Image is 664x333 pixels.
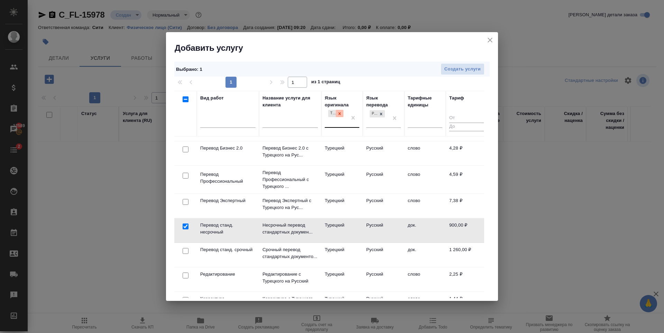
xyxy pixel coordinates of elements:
[404,194,446,218] td: слово
[262,246,318,260] p: Срочный перевод стандартных документо...
[446,168,487,192] td: 4,59 ₽
[262,222,318,236] p: Несрочный перевод стандартных докумен...
[321,218,363,242] td: Турецкий
[200,197,256,204] p: Перевод Экспертный
[321,243,363,267] td: Турецкий
[200,145,256,152] p: Перевод Бизнес 2.0
[404,141,446,165] td: слово
[262,271,318,285] p: Редактирование с Турецкого на Русский
[363,141,404,165] td: Русский
[446,243,487,267] td: 1 260,00 ₽
[321,141,363,165] td: Турецкий
[444,65,481,73] span: Создать услуги
[449,95,464,102] div: Тариф
[200,246,256,253] p: Перевод станд. срочный
[370,110,377,117] div: Русский
[449,123,484,131] input: До
[446,267,487,292] td: 2,25 ₽
[262,145,318,159] p: Перевод Бизнес 2.0 с Турецкого на Рус...
[485,35,495,45] button: close
[363,267,404,292] td: Русский
[200,222,256,236] p: Перевод станд. несрочный
[200,95,224,102] div: Вид работ
[404,218,446,242] td: док.
[363,168,404,192] td: Русский
[363,292,404,316] td: Русский
[321,267,363,292] td: Турецкий
[446,194,487,218] td: 7,38 ₽
[200,295,256,302] p: Корректура
[200,271,256,278] p: Редактирование
[325,95,359,108] div: Язык оригинала
[262,169,318,190] p: Перевод Профессиональный с Турецкого ...
[404,168,446,192] td: слово
[404,267,446,292] td: слово
[175,42,498,54] h2: Добавить услугу
[321,194,363,218] td: Турецкий
[446,292,487,316] td: 1,44 ₽
[363,243,404,267] td: Русский
[369,110,386,118] div: Русский
[404,243,446,267] td: док.
[446,218,487,242] td: 900,00 ₽
[328,110,336,117] div: Турецкий
[311,78,340,88] span: из 1 страниц
[366,95,401,108] div: Язык перевода
[200,171,256,185] p: Перевод Профессиональный
[449,114,484,123] input: От
[262,95,318,108] div: Название услуги для клиента
[441,63,485,75] button: Создать услуги
[363,194,404,218] td: Русский
[176,67,202,72] span: Выбрано : 1
[363,218,404,242] td: Русский
[321,168,363,192] td: Турецкий
[408,95,442,108] div: Тарифные единицы
[262,295,318,309] p: Корректура с Турецкого на Русский
[321,292,363,316] td: Турецкий
[404,292,446,316] td: слово
[262,197,318,211] p: Перевод Экспертный с Турецкого на Рус...
[446,141,487,165] td: 4,28 ₽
